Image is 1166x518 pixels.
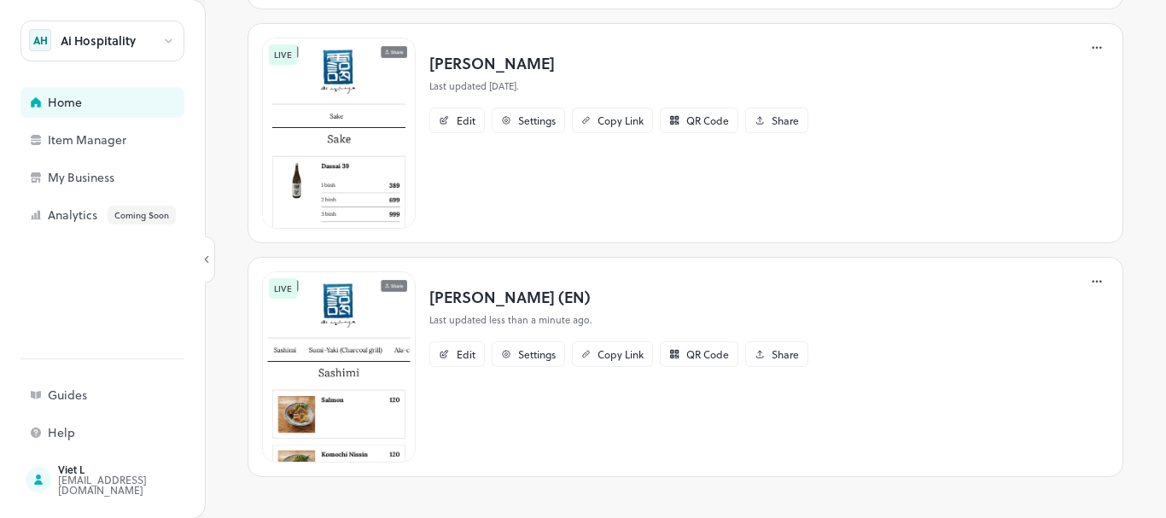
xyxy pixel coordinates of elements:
[58,474,219,495] div: [EMAIL_ADDRESS][DOMAIN_NAME]
[686,349,729,359] div: QR Code
[48,389,219,401] div: Guides
[598,349,644,359] div: Copy Link
[108,206,176,224] div: Coming Soon
[518,349,556,359] div: Settings
[429,285,808,308] p: [PERSON_NAME] (EN)
[58,464,219,474] div: Viet L
[686,115,729,125] div: QR Code
[772,115,799,125] div: Share
[262,38,416,229] img: 1740123589470fqjvcqck4rg.png
[48,96,219,108] div: Home
[48,172,219,183] div: My Business
[598,115,644,125] div: Copy Link
[772,349,799,359] div: Share
[457,115,475,125] div: Edit
[48,206,219,224] div: Analytics
[262,271,416,463] img: 1758706971875xyusplb4lro.png
[429,313,808,328] p: Last updated less than a minute ago.
[457,349,475,359] div: Edit
[48,134,219,146] div: Item Manager
[48,427,219,439] div: Help
[269,278,297,299] div: LIVE
[29,29,51,51] div: AH
[429,79,808,94] p: Last updated [DATE].
[518,115,556,125] div: Settings
[61,35,136,47] div: Ai Hospitality
[429,51,808,74] p: [PERSON_NAME]
[269,44,297,65] div: LIVE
